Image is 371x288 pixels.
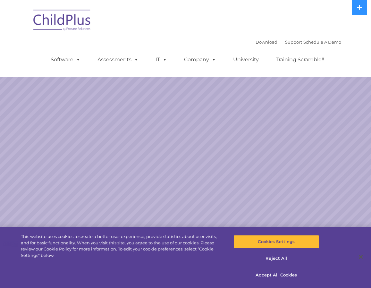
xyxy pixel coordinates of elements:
a: Schedule A Demo [303,39,341,45]
button: Close [354,250,368,264]
font: | [256,39,341,45]
div: This website uses cookies to create a better user experience, provide statistics about user visit... [21,233,223,258]
img: ChildPlus by Procare Solutions [30,5,94,37]
a: Company [178,53,223,66]
a: Assessments [91,53,145,66]
a: Software [44,53,87,66]
a: University [227,53,265,66]
a: IT [149,53,173,66]
button: Reject All [234,252,319,265]
a: Download [256,39,277,45]
a: Support [285,39,302,45]
button: Cookies Settings [234,235,319,249]
button: Accept All Cookies [234,268,319,282]
a: Training Scramble!! [269,53,331,66]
